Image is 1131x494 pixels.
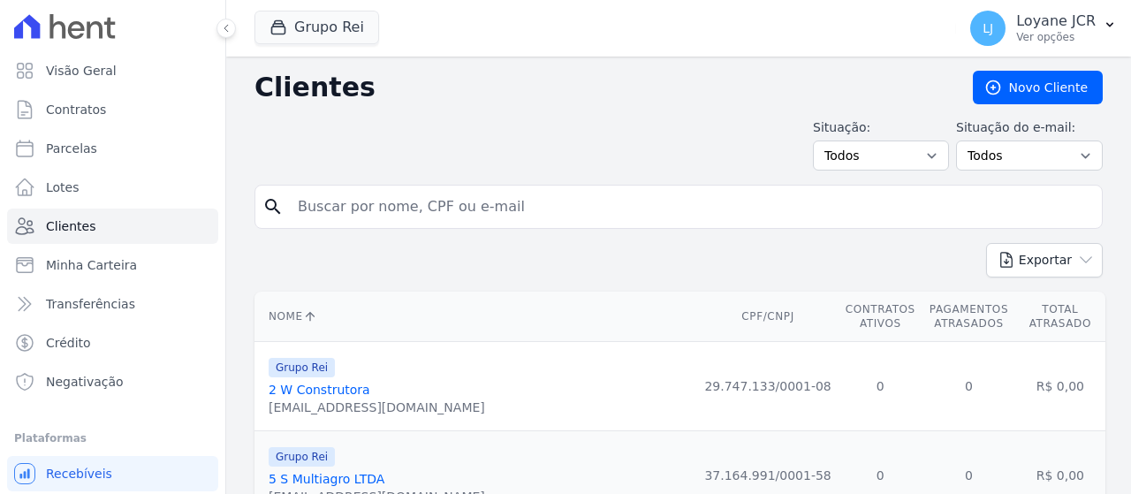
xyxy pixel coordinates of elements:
a: Minha Carteira [7,247,218,283]
a: Negativação [7,364,218,399]
span: Negativação [46,373,124,391]
a: Parcelas [7,131,218,166]
span: Crédito [46,334,91,352]
span: Grupo Rei [269,447,335,467]
a: 5 S Multiagro LTDA [269,472,384,486]
td: 0 [922,342,1015,431]
td: R$ 0,00 [1015,342,1104,431]
span: LJ [983,22,993,34]
p: Ver opções [1016,30,1096,44]
button: LJ Loyane JCR Ver opções [956,4,1131,53]
i: search [262,196,284,217]
a: Contratos [7,92,218,127]
a: 2 W Construtora [269,383,370,397]
span: Grupo Rei [269,358,335,377]
td: 29.747.133/0001-08 [697,342,838,431]
div: [EMAIL_ADDRESS][DOMAIN_NAME] [269,399,485,416]
a: Clientes [7,209,218,244]
th: Total Atrasado [1015,292,1104,342]
h2: Clientes [254,72,945,103]
span: Transferências [46,295,135,313]
label: Situação do e-mail: [956,118,1103,137]
span: Clientes [46,217,95,235]
a: Visão Geral [7,53,218,88]
span: Minha Carteira [46,256,137,274]
th: Pagamentos Atrasados [922,292,1015,342]
a: Recebíveis [7,456,218,491]
a: Lotes [7,170,218,205]
span: Lotes [46,179,80,196]
td: 0 [839,342,922,431]
span: Contratos [46,101,106,118]
input: Buscar por nome, CPF ou e-mail [287,189,1095,224]
a: Crédito [7,325,218,361]
button: Exportar [986,243,1103,277]
span: Visão Geral [46,62,117,80]
div: Plataformas [14,428,211,449]
span: Parcelas [46,140,97,157]
th: Nome [254,292,697,342]
span: Recebíveis [46,465,112,483]
a: Transferências [7,286,218,322]
th: Contratos Ativos [839,292,922,342]
button: Grupo Rei [254,11,379,44]
th: CPF/CNPJ [697,292,838,342]
a: Novo Cliente [973,71,1103,104]
p: Loyane JCR [1016,12,1096,30]
label: Situação: [813,118,949,137]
